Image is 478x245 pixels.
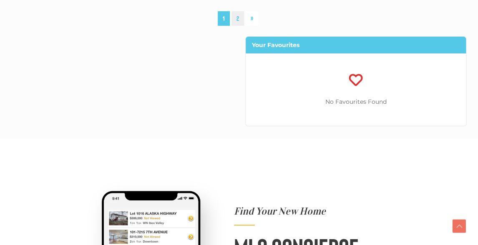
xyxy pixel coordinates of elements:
h4: Find Your New Home [234,206,391,216]
a: » [246,11,258,26]
p: No Favourites Found [246,97,466,107]
strong: Your Favourites [252,41,299,49]
span: 1 [218,11,230,26]
a: 2 [231,11,244,26]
